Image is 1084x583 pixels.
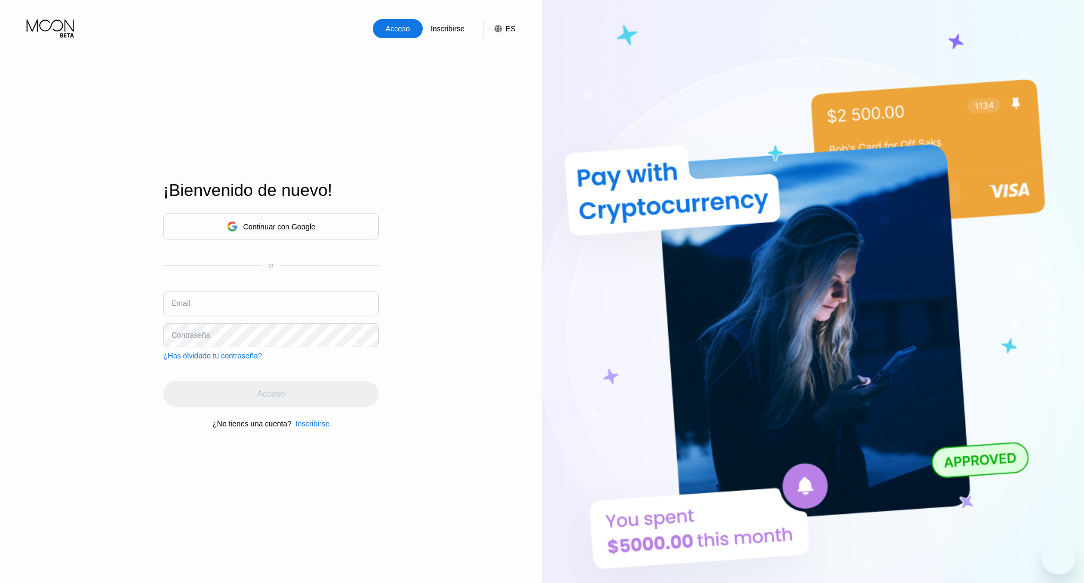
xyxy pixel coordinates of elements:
iframe: Botón para iniciar la ventana de mensajería [1042,541,1076,575]
div: ES [506,24,516,33]
div: or [268,262,274,269]
div: Contraseña [172,331,210,339]
div: ¿No tienes una cuenta? [212,419,292,428]
div: ¡Bienvenido de nuevo! [163,181,379,200]
div: Inscribirse [430,23,466,34]
div: Email [172,299,190,307]
div: ¿Has olvidado tu contraseña? [163,351,262,360]
div: Acceso [385,23,411,34]
div: Continuar con Google [163,213,379,239]
div: ES [483,19,516,38]
div: Acceso [373,19,423,38]
div: Inscribirse [296,419,330,428]
div: Inscribirse [292,419,330,428]
div: Inscribirse [423,19,473,38]
div: Continuar con Google [243,222,315,231]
